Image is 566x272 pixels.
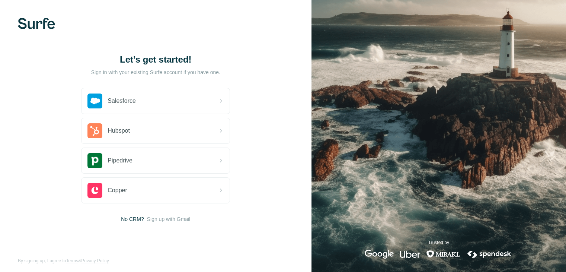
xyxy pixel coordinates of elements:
[66,258,78,263] a: Terms
[87,123,102,138] img: hubspot's logo
[81,54,230,66] h1: Let’s get started!
[87,153,102,168] img: pipedrive's logo
[466,250,512,259] img: spendesk's logo
[108,126,130,135] span: Hubspot
[365,250,394,259] img: google's logo
[428,239,449,246] p: Trusted by
[91,69,220,76] p: Sign in with your existing Surfe account if you have one.
[121,215,144,223] span: No CRM?
[426,250,460,259] img: mirakl's logo
[108,156,132,165] span: Pipedrive
[108,97,136,105] span: Salesforce
[87,183,102,198] img: copper's logo
[108,186,127,195] span: Copper
[81,258,109,263] a: Privacy Policy
[18,257,109,264] span: By signing up, I agree to &
[87,94,102,108] img: salesforce's logo
[400,250,420,259] img: uber's logo
[18,18,55,29] img: Surfe's logo
[147,215,191,223] button: Sign up with Gmail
